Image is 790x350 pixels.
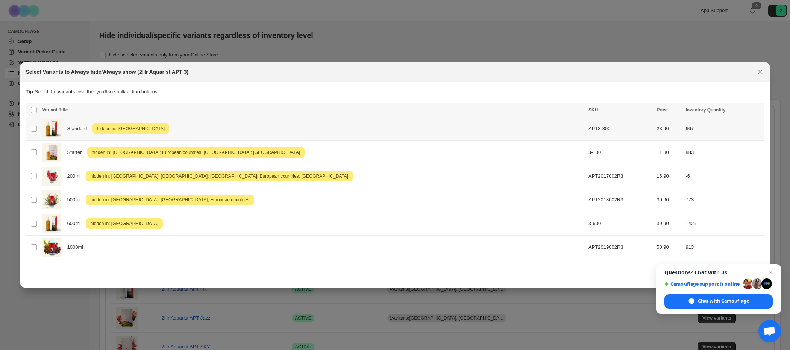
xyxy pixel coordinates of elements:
[654,117,683,141] td: 23.90
[654,188,683,212] td: 30.90
[26,68,189,76] h2: Select Variants to Always hide/Always show (2Hr Aquarist APT 3)
[42,143,61,162] img: APT3-100.jpg
[588,107,598,113] span: SKU
[26,88,764,96] p: Select the variants first, then you'll see bulk action buttons
[586,117,654,141] td: APT3-300
[89,172,350,181] span: hidden in: [GEOGRAPHIC_DATA]; [GEOGRAPHIC_DATA]; [GEOGRAPHIC_DATA]; European countries; [GEOGRAPH...
[67,243,87,251] span: 1000ml
[683,164,764,188] td: -6
[683,188,764,212] td: 773
[26,89,35,94] strong: Tip:
[67,172,85,180] span: 200ml
[657,107,667,113] span: Price
[664,294,773,309] span: Chat with Camouflage
[664,269,773,275] span: Questions? Chat with us!
[654,141,683,164] td: 11.80
[755,67,766,77] button: Close
[67,149,86,156] span: Starter
[664,281,740,287] span: Camouflage support is online
[42,167,61,186] img: APT3200mlR2000px-min.jpg
[67,196,85,204] span: 500ml
[42,107,68,113] span: Variant Title
[683,236,764,259] td: 913
[586,141,654,164] td: 3-100
[685,107,725,113] span: Inventory Quantity
[42,214,61,233] img: APT3300ml2000px-min.jpg
[67,125,91,132] span: Standard
[96,124,166,133] span: hidden in: [GEOGRAPHIC_DATA]
[586,212,654,236] td: 3-600
[67,220,85,227] span: 600ml
[654,164,683,188] td: 16.90
[89,219,159,228] span: hidden in: [GEOGRAPHIC_DATA]
[90,148,302,157] span: hidden in: [GEOGRAPHIC_DATA]; European countries; [GEOGRAPHIC_DATA]; [GEOGRAPHIC_DATA]
[654,212,683,236] td: 39.90
[42,238,61,257] img: APT31000mlR2000px-min.jpg
[683,117,764,141] td: 667
[683,141,764,164] td: 883
[586,236,654,259] td: APT2019002R3
[698,298,749,304] span: Chat with Camouflage
[42,119,61,138] img: APT3_300ml_2000px.jpg
[586,188,654,212] td: APT2018002R3
[89,195,251,204] span: hidden in: [GEOGRAPHIC_DATA]; [GEOGRAPHIC_DATA]; European countries
[758,320,781,342] a: Open chat
[683,212,764,236] td: 1425
[586,164,654,188] td: APT2017002R3
[42,190,61,209] img: APT3500mlR2000px-min.jpg
[654,236,683,259] td: 50.90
